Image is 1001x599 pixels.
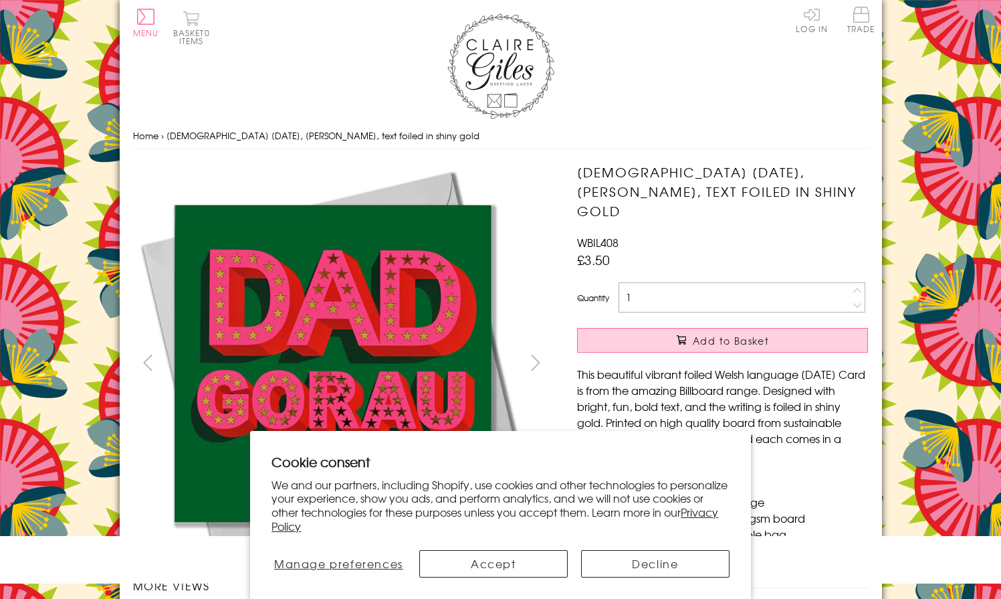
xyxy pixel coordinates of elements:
[520,347,550,377] button: next
[133,163,534,564] img: Welsh Father's Day, Dad Gorau, text foiled in shiny gold
[577,163,868,220] h1: [DEMOGRAPHIC_DATA] [DATE], [PERSON_NAME], text foiled in shiny gold
[447,13,554,119] img: Claire Giles Greetings Cards
[161,129,164,142] span: ›
[271,504,718,534] a: Privacy Policy
[577,234,619,250] span: WBIL408
[274,555,403,572] span: Manage preferences
[271,478,730,533] p: We and our partners, including Shopify, use cookies and other technologies to personalize your ex...
[179,27,210,47] span: 0 items
[133,122,869,150] nav: breadcrumbs
[271,550,405,578] button: Manage preferences
[693,334,769,347] span: Add to Basket
[796,7,828,33] a: Log In
[577,292,609,304] label: Quantity
[577,328,868,353] button: Add to Basket
[166,129,479,142] span: [DEMOGRAPHIC_DATA] [DATE], [PERSON_NAME], text foiled in shiny gold
[173,11,210,45] button: Basket0 items
[133,578,551,594] h3: More views
[577,250,610,269] span: £3.50
[133,27,159,39] span: Menu
[577,366,868,462] p: This beautiful vibrant foiled Welsh language [DATE] Card is from the amazing Billboard range. Des...
[847,7,875,33] span: Trade
[133,347,163,377] button: prev
[271,452,730,471] h2: Cookie consent
[581,550,730,578] button: Decline
[847,7,875,35] a: Trade
[133,129,158,142] a: Home
[133,9,159,37] button: Menu
[419,550,568,578] button: Accept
